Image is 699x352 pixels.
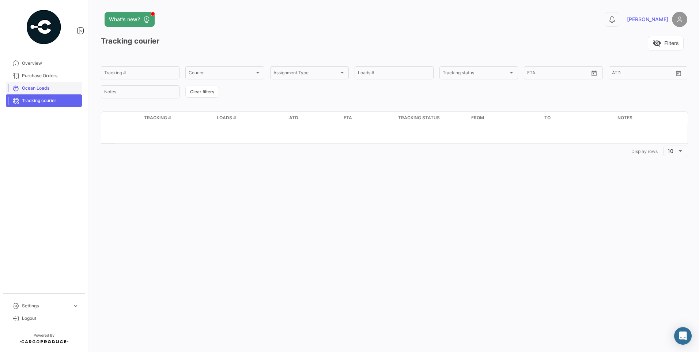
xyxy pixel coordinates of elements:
[185,86,219,98] button: Clear filters
[672,12,687,27] img: placeholder-user.png
[22,303,69,309] span: Settings
[668,148,673,154] span: 10
[189,71,254,76] span: Courier
[552,71,581,76] input: ETA To
[398,115,440,121] span: Tracking status
[443,71,508,76] span: Tracking status
[144,115,171,121] span: Tracking #
[6,82,82,94] a: Ocean Loads
[541,112,615,125] datatable-header-cell: To
[612,71,632,76] input: ATD From
[101,36,159,46] h3: Tracking courier
[617,115,632,121] span: Notes
[22,72,79,79] span: Purchase Orders
[72,303,79,309] span: expand_more
[341,112,395,125] datatable-header-cell: ETA
[22,315,79,322] span: Logout
[6,57,82,70] a: Overview
[22,60,79,67] span: Overview
[648,36,684,50] button: visibility_offFilters
[673,68,684,79] button: Open calendar
[26,9,62,45] img: powered-by.png
[109,16,140,23] span: What's new?
[674,327,692,345] div: Abrir Intercom Messenger
[544,115,551,121] span: To
[471,115,484,121] span: From
[6,70,82,82] a: Purchase Orders
[286,112,341,125] datatable-header-cell: ATD
[273,71,339,76] span: Assignment Type
[214,112,287,125] datatable-header-cell: Loads #
[217,115,236,121] span: Loads #
[141,112,214,125] datatable-header-cell: Tracking #
[589,68,600,79] button: Open calendar
[105,12,155,27] button: What's new?
[6,94,82,107] a: Tracking courier
[101,112,141,125] datatable-header-cell: logo
[653,39,661,48] span: visibility_off
[344,115,352,121] span: ETA
[615,112,688,125] datatable-header-cell: Notes
[637,71,666,76] input: ATD To
[22,97,79,104] span: Tracking courier
[395,112,468,125] datatable-header-cell: Tracking status
[631,149,658,154] span: Display rows
[468,112,541,125] datatable-header-cell: From
[627,16,668,23] span: [PERSON_NAME]
[289,115,298,121] span: ATD
[22,85,79,91] span: Ocean Loads
[527,71,547,76] input: ETA From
